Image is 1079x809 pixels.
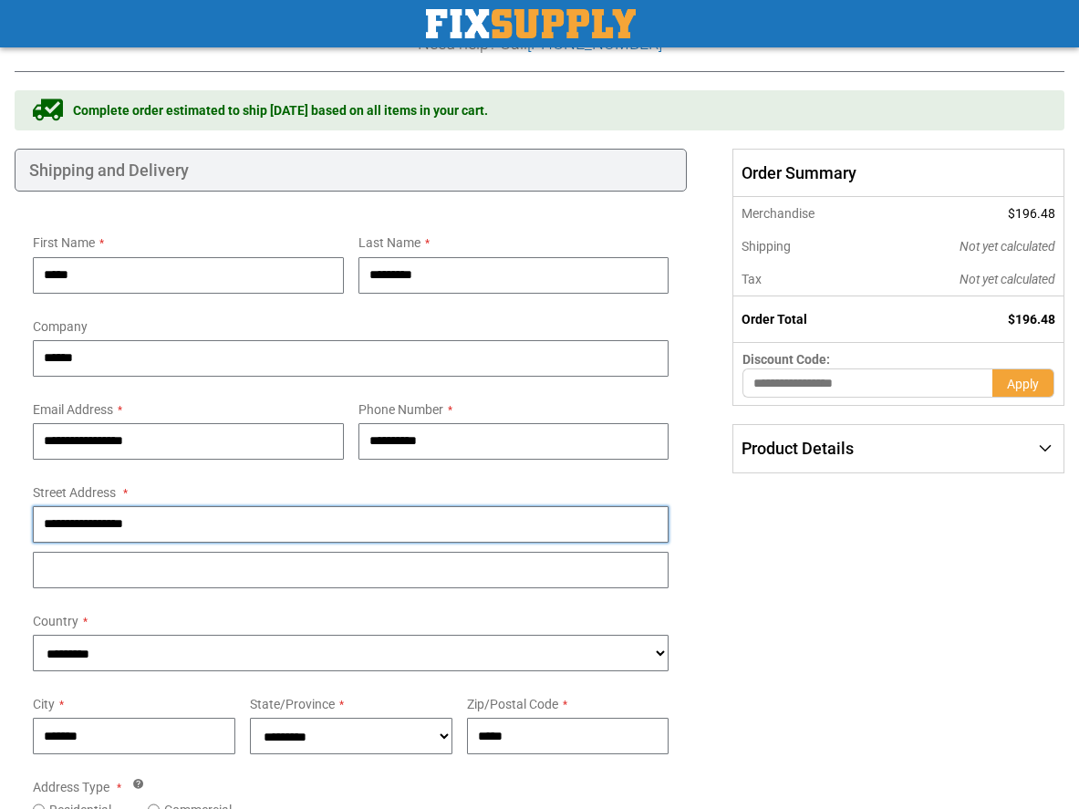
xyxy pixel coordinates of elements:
span: Not yet calculated [960,272,1055,286]
span: Complete order estimated to ship [DATE] based on all items in your cart. [73,101,488,119]
div: Shipping and Delivery [15,149,687,192]
h3: Need help? Call [15,35,1064,53]
span: Address Type [33,780,109,794]
span: City [33,697,55,711]
th: Merchandise [733,197,880,230]
strong: Order Total [742,312,807,327]
span: Product Details [742,439,854,458]
span: $196.48 [1008,312,1055,327]
span: Not yet calculated [960,239,1055,254]
span: Zip/Postal Code [467,697,558,711]
span: First Name [33,235,95,250]
span: Discount Code: [742,352,830,367]
span: Street Address [33,485,116,500]
span: Shipping [742,239,791,254]
span: Phone Number [358,402,443,417]
span: Order Summary [732,149,1064,198]
span: Last Name [358,235,420,250]
span: $196.48 [1008,206,1055,221]
span: Company [33,319,88,334]
span: Country [33,614,78,628]
span: State/Province [250,697,335,711]
span: Email Address [33,402,113,417]
a: store logo [426,9,636,38]
img: Fix Industrial Supply [426,9,636,38]
button: Apply [992,368,1054,398]
span: Apply [1007,377,1039,391]
th: Tax [733,263,880,296]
